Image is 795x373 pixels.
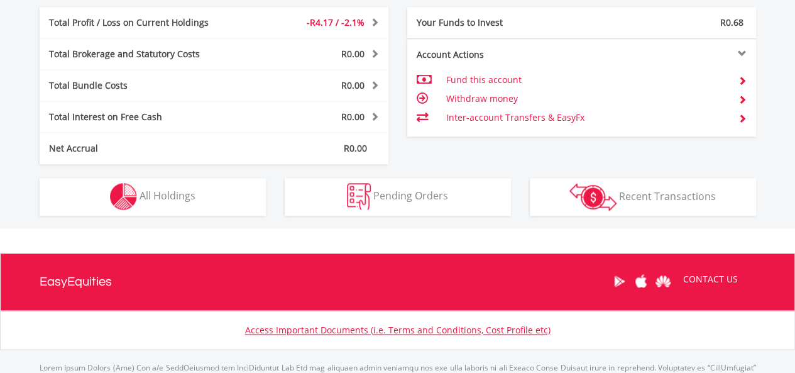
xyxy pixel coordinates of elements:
img: holdings-wht.png [110,183,137,210]
span: -R4.17 / -2.1% [307,16,365,28]
a: Huawei [652,262,674,301]
div: Net Accrual [40,142,243,155]
span: Pending Orders [373,189,448,203]
td: Inter-account Transfers & EasyFx [446,108,728,127]
td: Withdraw money [446,89,728,108]
div: Account Actions [407,48,582,61]
a: EasyEquities [40,253,112,310]
div: Your Funds to Invest [407,16,582,29]
span: R0.00 [344,142,367,154]
img: transactions-zar-wht.png [569,183,617,211]
button: Pending Orders [285,178,511,216]
span: R0.68 [720,16,743,28]
img: pending_instructions-wht.png [347,183,371,210]
div: Total Interest on Free Cash [40,111,243,123]
span: R0.00 [341,111,365,123]
td: Fund this account [446,70,728,89]
div: Total Bundle Costs [40,79,243,92]
span: R0.00 [341,79,365,91]
a: Google Play [608,262,630,301]
span: All Holdings [140,189,195,203]
a: CONTACT US [674,262,747,297]
span: Recent Transactions [619,189,716,203]
div: Total Profit / Loss on Current Holdings [40,16,243,29]
div: Total Brokerage and Statutory Costs [40,48,243,60]
a: Apple [630,262,652,301]
span: R0.00 [341,48,365,60]
button: All Holdings [40,178,266,216]
button: Recent Transactions [530,178,756,216]
a: Access Important Documents (i.e. Terms and Conditions, Cost Profile etc) [245,324,551,336]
